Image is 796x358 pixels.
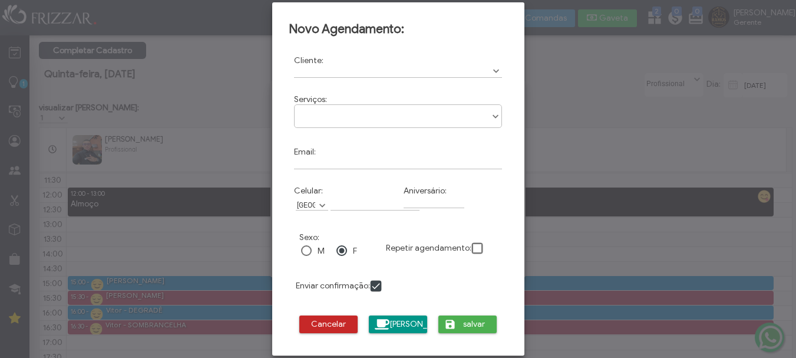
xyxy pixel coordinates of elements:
button: Cancelar [299,316,358,333]
button: salvar [438,316,497,333]
label: Cliente: [294,55,323,65]
span: [PERSON_NAME] [390,316,420,333]
label: Repetir agendamento: [386,242,471,252]
label: M [318,246,325,256]
label: Celular: [294,186,323,196]
label: Serviços: [294,94,327,104]
h2: Novo Agendamento: [289,21,508,37]
label: Aniversário: [404,186,447,196]
label: F [353,246,357,256]
label: Email: [294,147,316,157]
button: Show Options [490,65,502,77]
span: salvar [460,316,489,333]
button: [PERSON_NAME] [369,316,428,333]
label: [GEOGRAPHIC_DATA] [296,200,315,210]
label: Enviar confirmação: [296,280,370,290]
span: Cancelar [308,316,350,333]
label: Sexo: [299,232,319,242]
